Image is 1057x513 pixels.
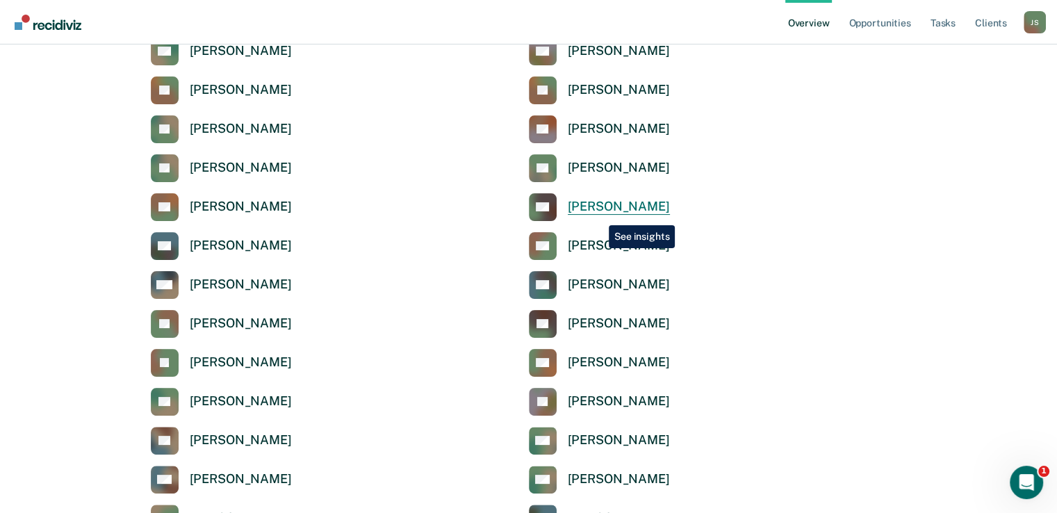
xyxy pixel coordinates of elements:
a: [PERSON_NAME] [151,349,292,377]
a: [PERSON_NAME] [529,38,670,65]
div: J S [1024,11,1046,33]
div: [PERSON_NAME] [190,121,292,137]
a: [PERSON_NAME] [151,427,292,455]
img: Recidiviz [15,15,81,30]
iframe: Intercom live chat [1010,466,1043,499]
a: [PERSON_NAME] [529,427,670,455]
a: [PERSON_NAME] [151,388,292,416]
a: [PERSON_NAME] [529,193,670,221]
div: [PERSON_NAME] [568,277,670,293]
div: [PERSON_NAME] [190,432,292,448]
a: [PERSON_NAME] [151,310,292,338]
div: [PERSON_NAME] [568,316,670,332]
div: [PERSON_NAME] [190,355,292,370]
span: 1 [1038,466,1049,477]
div: [PERSON_NAME] [568,82,670,98]
div: [PERSON_NAME] [190,471,292,487]
div: [PERSON_NAME] [190,160,292,176]
div: [PERSON_NAME] [190,43,292,59]
a: [PERSON_NAME] [529,76,670,104]
div: [PERSON_NAME] [568,43,670,59]
div: [PERSON_NAME] [568,432,670,448]
a: [PERSON_NAME] [151,466,292,494]
div: [PERSON_NAME] [190,393,292,409]
div: [PERSON_NAME] [568,160,670,176]
div: [PERSON_NAME] [190,277,292,293]
div: [PERSON_NAME] [568,393,670,409]
div: [PERSON_NAME] [568,121,670,137]
a: [PERSON_NAME] [151,115,292,143]
div: [PERSON_NAME] [568,199,670,215]
a: [PERSON_NAME] [529,388,670,416]
a: [PERSON_NAME] [529,115,670,143]
a: [PERSON_NAME] [151,232,292,260]
div: [PERSON_NAME] [190,238,292,254]
a: [PERSON_NAME] [529,154,670,182]
div: [PERSON_NAME] [568,238,670,254]
div: [PERSON_NAME] [190,82,292,98]
a: [PERSON_NAME] [151,271,292,299]
a: [PERSON_NAME] [151,76,292,104]
a: [PERSON_NAME] [529,310,670,338]
a: [PERSON_NAME] [151,154,292,182]
a: [PERSON_NAME] [529,349,670,377]
div: [PERSON_NAME] [190,316,292,332]
a: [PERSON_NAME] [529,466,670,494]
div: [PERSON_NAME] [568,471,670,487]
a: [PERSON_NAME] [529,232,670,260]
div: [PERSON_NAME] [190,199,292,215]
a: [PERSON_NAME] [151,193,292,221]
div: [PERSON_NAME] [568,355,670,370]
button: Profile dropdown button [1024,11,1046,33]
a: [PERSON_NAME] [151,38,292,65]
a: [PERSON_NAME] [529,271,670,299]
